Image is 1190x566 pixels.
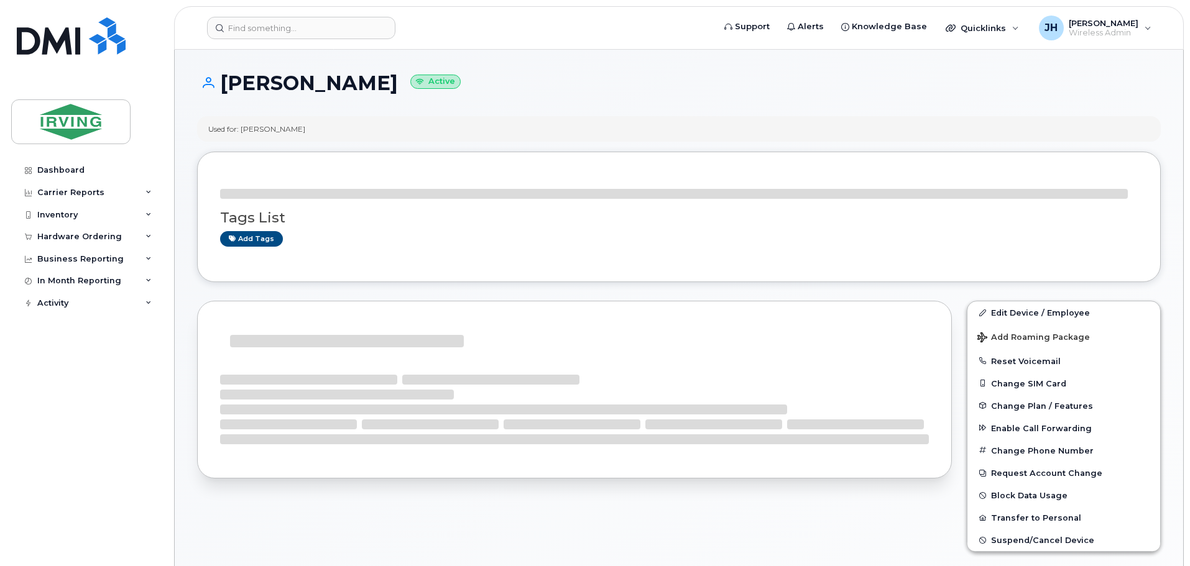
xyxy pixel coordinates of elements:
span: Change Plan / Features [991,401,1093,410]
button: Change SIM Card [967,372,1160,395]
button: Request Account Change [967,462,1160,484]
button: Reset Voicemail [967,350,1160,372]
div: Used for: [PERSON_NAME] [208,124,305,134]
button: Add Roaming Package [967,324,1160,349]
button: Transfer to Personal [967,506,1160,529]
span: Suspend/Cancel Device [991,536,1094,545]
h1: [PERSON_NAME] [197,72,1161,94]
button: Change Plan / Features [967,395,1160,417]
button: Change Phone Number [967,439,1160,462]
span: Enable Call Forwarding [991,423,1092,432]
button: Suspend/Cancel Device [967,529,1160,551]
span: Add Roaming Package [977,332,1090,344]
button: Block Data Usage [967,484,1160,506]
a: Add tags [220,231,283,247]
button: Enable Call Forwarding [967,417,1160,439]
a: Edit Device / Employee [967,301,1160,324]
small: Active [410,75,461,89]
h3: Tags List [220,210,1138,226]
